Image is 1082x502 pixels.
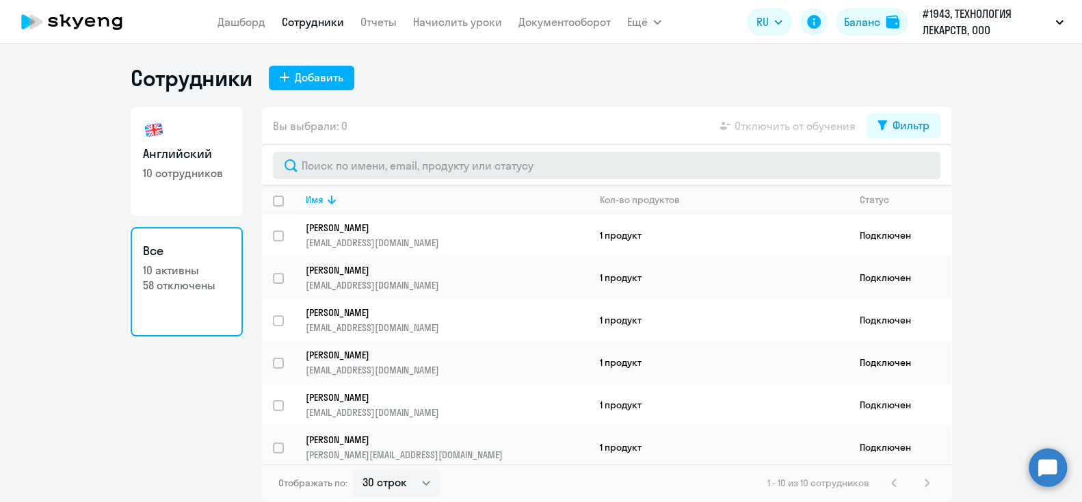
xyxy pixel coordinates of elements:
p: [EMAIL_ADDRESS][DOMAIN_NAME] [306,364,588,376]
div: Статус [860,194,889,206]
a: Отчеты [360,15,397,29]
span: 1 - 10 из 10 сотрудников [767,477,869,489]
td: 1 продукт [589,341,849,384]
button: Балансbalance [836,8,908,36]
p: 10 активны [143,263,230,278]
h3: Все [143,242,230,260]
p: [PERSON_NAME] [306,434,570,446]
td: Подключен [849,426,951,468]
div: Баланс [844,14,880,30]
input: Поиск по имени, email, продукту или статусу [273,152,940,179]
div: Кол-во продуктов [600,194,680,206]
div: Кол-во продуктов [600,194,848,206]
a: [PERSON_NAME][EMAIL_ADDRESS][DOMAIN_NAME] [306,306,588,334]
p: #1943, ТЕХНОЛОГИЯ ЛЕКАРСТВ, ООО [923,5,1050,38]
h3: Английский [143,145,230,163]
div: Имя [306,194,588,206]
span: Вы выбрали: 0 [273,118,347,134]
p: [PERSON_NAME] [306,306,570,319]
p: [PERSON_NAME] [306,264,570,276]
a: [PERSON_NAME][EMAIL_ADDRESS][DOMAIN_NAME] [306,264,588,291]
a: Все10 активны58 отключены [131,227,243,336]
td: 1 продукт [589,384,849,426]
p: [PERSON_NAME] [306,349,570,361]
div: Имя [306,194,324,206]
p: [PERSON_NAME][EMAIL_ADDRESS][DOMAIN_NAME] [306,449,588,461]
button: RU [747,8,792,36]
p: [EMAIL_ADDRESS][DOMAIN_NAME] [306,237,588,249]
td: Подключен [849,256,951,299]
p: [PERSON_NAME] [306,391,570,404]
button: Фильтр [867,114,940,138]
a: [PERSON_NAME][EMAIL_ADDRESS][DOMAIN_NAME] [306,391,588,419]
h1: Сотрудники [131,64,252,92]
a: Начислить уроки [413,15,502,29]
td: 1 продукт [589,426,849,468]
p: 58 отключены [143,278,230,293]
td: 1 продукт [589,299,849,341]
span: Отображать по: [278,477,347,489]
a: [PERSON_NAME][EMAIL_ADDRESS][DOMAIN_NAME] [306,222,588,249]
p: [PERSON_NAME] [306,222,570,234]
a: [PERSON_NAME][PERSON_NAME][EMAIL_ADDRESS][DOMAIN_NAME] [306,434,588,461]
img: balance [886,15,899,29]
p: [EMAIL_ADDRESS][DOMAIN_NAME] [306,406,588,419]
a: Сотрудники [282,15,344,29]
td: Подключен [849,384,951,426]
p: [EMAIL_ADDRESS][DOMAIN_NAME] [306,321,588,334]
div: Фильтр [893,117,929,133]
button: Ещё [627,8,661,36]
td: 1 продукт [589,214,849,256]
img: english [143,119,165,141]
p: 10 сотрудников [143,166,230,181]
a: Документооборот [518,15,611,29]
td: Подключен [849,299,951,341]
div: Добавить [295,69,343,85]
td: 1 продукт [589,256,849,299]
td: Подключен [849,341,951,384]
span: Ещё [627,14,648,30]
div: Статус [860,194,951,206]
td: Подключен [849,214,951,256]
a: Английский10 сотрудников [131,107,243,216]
button: #1943, ТЕХНОЛОГИЯ ЛЕКАРСТВ, ООО [916,5,1070,38]
button: Добавить [269,66,354,90]
span: RU [756,14,769,30]
p: [EMAIL_ADDRESS][DOMAIN_NAME] [306,279,588,291]
a: [PERSON_NAME][EMAIL_ADDRESS][DOMAIN_NAME] [306,349,588,376]
a: Дашборд [217,15,265,29]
